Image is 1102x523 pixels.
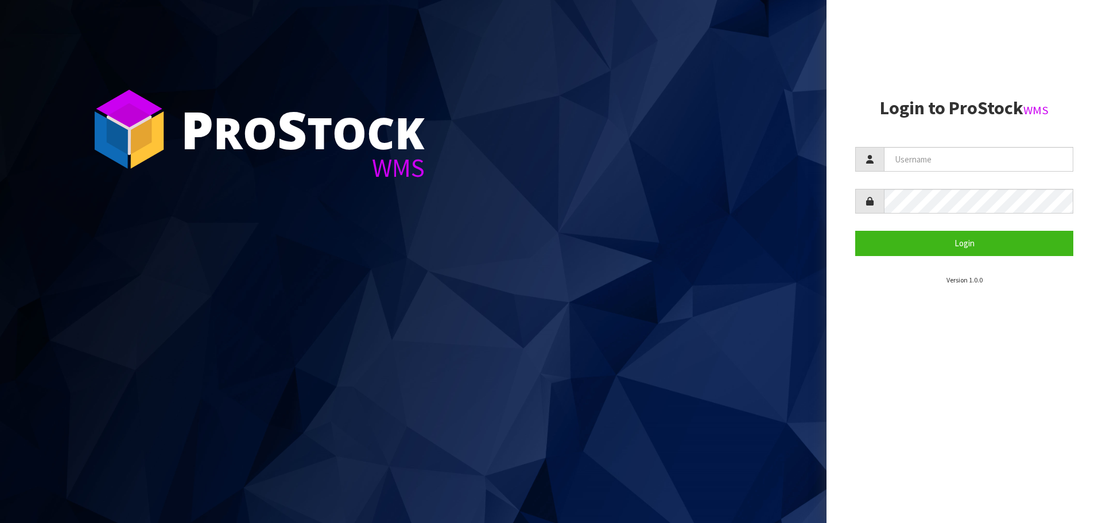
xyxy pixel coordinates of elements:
[1023,103,1049,118] small: WMS
[855,98,1073,118] h2: Login to ProStock
[86,86,172,172] img: ProStock Cube
[884,147,1073,172] input: Username
[181,94,214,164] span: P
[181,103,425,155] div: ro tock
[946,276,983,284] small: Version 1.0.0
[855,231,1073,255] button: Login
[181,155,425,181] div: WMS
[277,94,307,164] span: S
